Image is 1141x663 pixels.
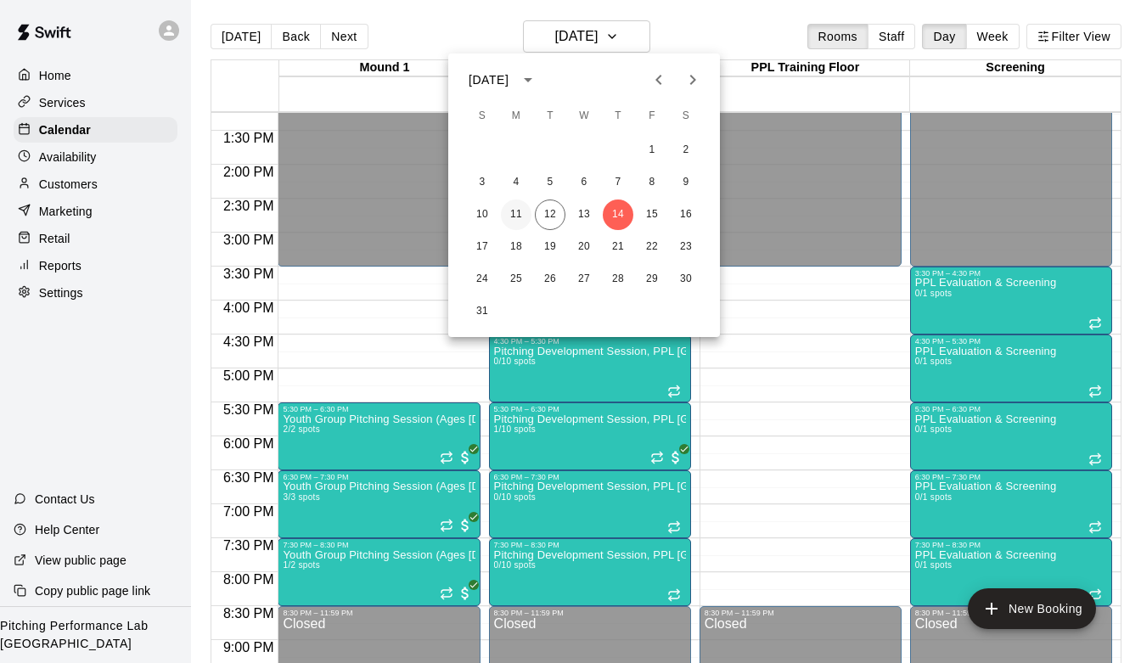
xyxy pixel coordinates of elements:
button: 19 [535,232,565,262]
button: 28 [603,264,633,295]
span: Saturday [671,99,701,133]
button: 13 [569,199,599,230]
button: 14 [603,199,633,230]
button: 30 [671,264,701,295]
span: Friday [637,99,667,133]
button: 1 [637,135,667,166]
button: calendar view is open, switch to year view [514,65,542,94]
button: 25 [501,264,531,295]
button: 26 [535,264,565,295]
button: 12 [535,199,565,230]
button: 15 [637,199,667,230]
button: 24 [467,264,497,295]
button: 29 [637,264,667,295]
span: Thursday [603,99,633,133]
button: 16 [671,199,701,230]
button: 22 [637,232,667,262]
button: 2 [671,135,701,166]
button: 23 [671,232,701,262]
button: 21 [603,232,633,262]
button: 8 [637,167,667,198]
button: 10 [467,199,497,230]
span: Monday [501,99,531,133]
button: 20 [569,232,599,262]
button: Next month [676,63,710,97]
div: [DATE] [469,71,509,89]
button: 27 [569,264,599,295]
span: Wednesday [569,99,599,133]
button: 5 [535,167,565,198]
button: 31 [467,296,497,327]
button: Previous month [642,63,676,97]
button: 17 [467,232,497,262]
span: Tuesday [535,99,565,133]
button: 11 [501,199,531,230]
button: 4 [501,167,531,198]
span: Sunday [467,99,497,133]
button: 9 [671,167,701,198]
button: 3 [467,167,497,198]
button: 18 [501,232,531,262]
button: 7 [603,167,633,198]
button: 6 [569,167,599,198]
